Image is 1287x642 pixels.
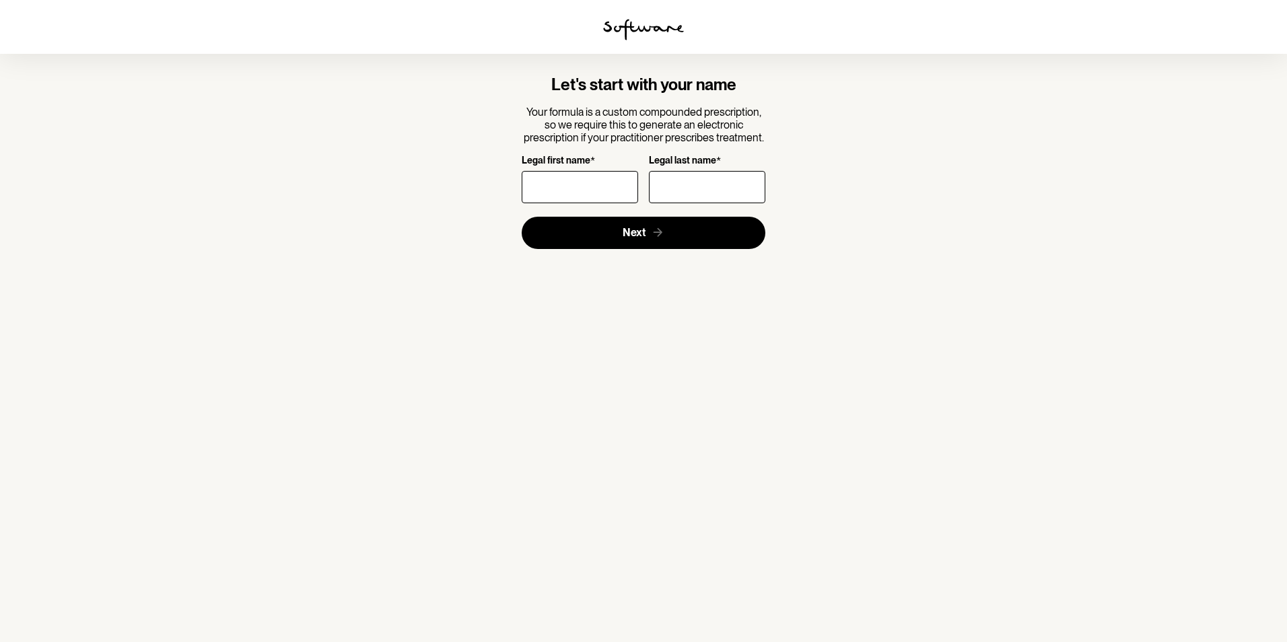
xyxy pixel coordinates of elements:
h4: Let's start with your name [522,75,766,95]
p: Legal last name [649,155,716,168]
img: software logo [603,19,684,40]
p: Legal first name [522,155,590,168]
span: Next [623,226,646,239]
p: Your formula is a custom compounded prescription, so we require this to generate an electronic pr... [522,106,766,145]
button: Next [522,217,766,249]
